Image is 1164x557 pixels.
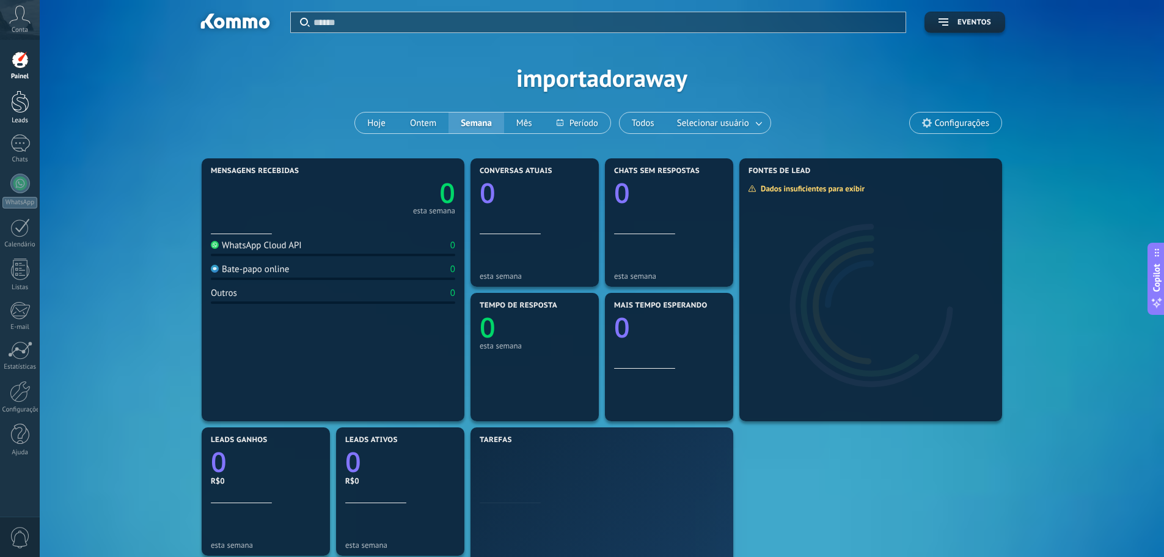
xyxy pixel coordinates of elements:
div: esta semana [413,208,455,214]
text: 0 [439,174,455,212]
span: Copilot [1151,264,1163,292]
div: WhatsApp Cloud API [211,240,302,251]
div: esta semana [211,540,321,550]
span: Mensagens recebidas [211,167,299,175]
div: Dados insuficientes para exibir [748,183,873,194]
div: esta semana [345,540,455,550]
button: Mês [504,113,544,133]
div: 0 [450,264,455,275]
text: 0 [614,174,630,212]
button: Selecionar usuário [667,113,771,133]
span: Selecionar usuário [675,115,752,131]
span: Leads ganhos [211,436,268,444]
span: Eventos [957,18,991,27]
text: 0 [614,309,630,346]
span: Chats sem respostas [614,167,700,175]
img: WhatsApp Cloud API [211,241,219,249]
span: Leads ativos [345,436,398,444]
a: 0 [345,443,455,481]
a: 0 [211,443,321,481]
div: Listas [2,284,38,292]
a: 0 [333,174,455,212]
div: Ajuda [2,449,38,457]
div: Chats [2,156,38,164]
span: Tarefas [480,436,512,444]
span: Fontes de lead [749,167,811,175]
img: Bate-papo online [211,265,219,273]
div: 0 [450,240,455,251]
div: esta semana [480,341,590,350]
div: Estatísticas [2,363,38,371]
div: R$0 [211,476,321,486]
div: Painel [2,73,38,81]
div: R$0 [345,476,455,486]
text: 0 [480,309,496,346]
span: Tempo de resposta [480,301,557,310]
div: WhatsApp [2,197,37,208]
button: Período [544,113,610,133]
button: Ontem [398,113,448,133]
text: 0 [480,174,496,212]
button: Semana [448,113,504,133]
div: esta semana [614,271,724,281]
span: Conta [12,26,28,34]
div: Calendário [2,241,38,249]
div: Leads [2,117,38,125]
div: 0 [450,287,455,299]
div: Outros [211,287,237,299]
button: Todos [620,113,667,133]
text: 0 [345,443,361,481]
div: Bate-papo online [211,264,289,275]
span: Conversas atuais [480,167,552,175]
div: esta semana [480,271,590,281]
text: 0 [211,443,227,481]
div: E-mail [2,323,38,331]
div: Configurações [2,406,38,414]
span: Mais tempo esperando [614,301,708,310]
button: Eventos [924,12,1005,33]
button: Hoje [355,113,398,133]
span: Configurações [935,118,989,128]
